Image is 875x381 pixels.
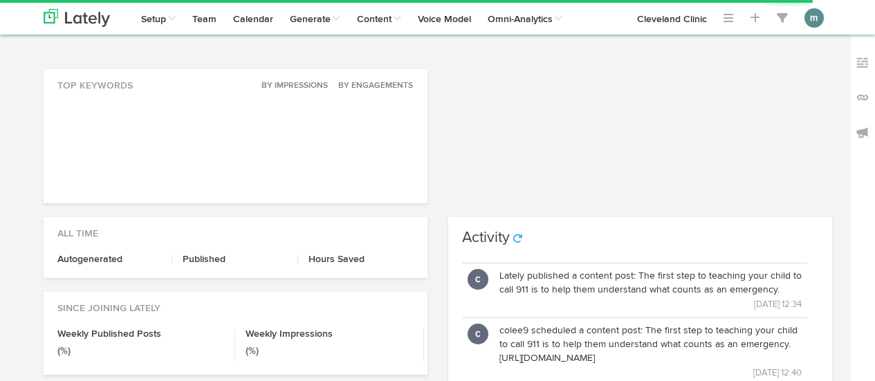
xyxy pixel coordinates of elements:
img: announcements_off.svg [856,126,869,140]
p: [DATE] 12:40 [499,365,802,380]
div: Top Keywords [44,69,427,93]
small: (%) [246,346,259,356]
img: logo_lately_bg_light.svg [44,9,110,27]
img: keywords_off.svg [856,56,869,70]
h4: Weekly Impressions [246,329,413,339]
h4: Autogenerated [57,254,162,264]
small: (%) [57,346,71,356]
button: By Impressions [254,79,329,93]
h3: Activity [462,230,510,245]
button: c [468,324,488,344]
h4: Weekly Published Posts [57,329,225,339]
p: Lately published a content post: The first step to teaching your child to call 911 is to help the... [499,269,802,297]
h4: Hours Saved [308,254,414,264]
img: links_off.svg [856,91,869,104]
h4: Published [183,254,287,264]
p: [DATE] 12:34 [499,297,802,312]
button: By Engagements [331,79,414,93]
div: Since Joining Lately [44,292,427,315]
button: c [468,269,488,290]
button: m [804,8,824,28]
p: colee9 scheduled a content post: The first step to teaching your child to call 911 is to help the... [499,324,802,365]
div: All Time [44,217,427,241]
